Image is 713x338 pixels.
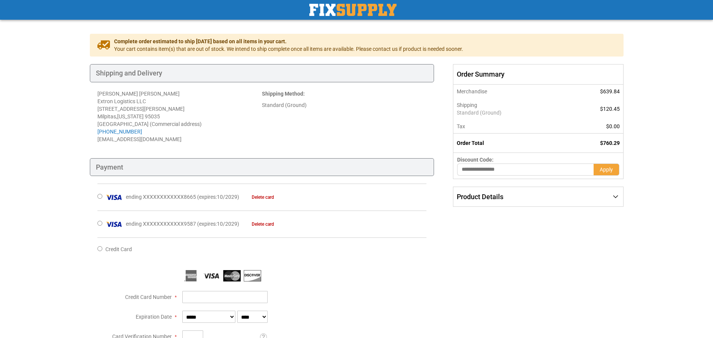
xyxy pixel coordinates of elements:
span: expires [199,194,216,200]
button: Apply [594,163,619,176]
img: MasterCard [223,270,241,281]
th: Merchandise [453,85,565,98]
span: ending [126,221,142,227]
div: Standard (Ground) [262,101,426,109]
span: 10/2029 [217,194,237,200]
span: Shipping [457,102,477,108]
a: [PHONE_NUMBER] [97,129,142,135]
span: Shipping Method [262,91,303,97]
address: [PERSON_NAME] [PERSON_NAME] Extron Logistics LLC [STREET_ADDRESS][PERSON_NAME] Milpitas , 95035 [... [97,90,262,143]
span: Apply [600,167,613,173]
img: Fix Industrial Supply [309,4,396,16]
span: Expiration Date [136,314,172,320]
span: $0.00 [606,123,620,129]
span: Product Details [457,193,503,201]
span: [EMAIL_ADDRESS][DOMAIN_NAME] [97,136,182,142]
span: Order Summary [453,64,623,85]
span: Discount Code: [457,157,494,163]
a: Delete card [240,195,274,200]
img: Visa [203,270,220,281]
div: Payment [90,158,434,176]
span: Standard (Ground) [457,109,561,116]
a: Delete card [240,222,274,227]
a: store logo [309,4,396,16]
span: Credit Card Number [125,294,172,300]
span: Your cart contains item(s) that are out of stock. We intend to ship complete once all items are a... [114,45,463,53]
span: 10/2029 [217,221,237,227]
span: Credit Card [105,246,132,252]
span: XXXXXXXXXXXX9587 [143,221,196,227]
img: American Express [182,270,200,281]
img: Visa [105,219,123,230]
span: $760.29 [600,140,620,146]
strong: : [262,91,305,97]
div: Shipping and Delivery [90,64,434,82]
img: Discover [244,270,261,281]
span: [US_STATE] [117,113,144,119]
span: ( : ) [197,194,239,200]
span: ( : ) [197,221,239,227]
span: XXXXXXXXXXXX8665 [143,194,196,200]
strong: Order Total [457,140,484,146]
span: ending [126,194,142,200]
span: Complete order estimated to ship [DATE] based on all items in your cart. [114,38,463,45]
span: $639.84 [600,88,620,94]
img: Visa [105,192,123,203]
th: Tax [453,119,565,134]
span: $120.45 [600,106,620,112]
span: expires [199,221,216,227]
